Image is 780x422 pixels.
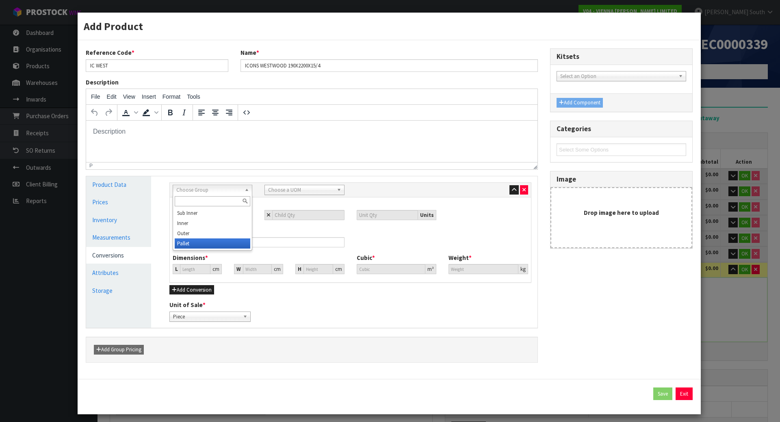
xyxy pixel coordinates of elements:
[175,238,250,249] li: Pallet
[298,266,301,273] strong: H
[119,106,139,119] div: Text color
[177,106,191,119] button: Italic
[653,387,672,400] button: Save
[584,209,659,216] strong: Drop image here to upload
[222,106,236,119] button: Align right
[123,93,135,100] span: View
[86,59,228,72] input: Reference Code
[195,106,208,119] button: Align left
[88,106,102,119] button: Undo
[173,312,240,322] span: Piece
[236,266,241,273] strong: W
[272,210,344,220] input: Child Qty
[89,163,93,169] div: p
[175,228,250,238] li: Outer
[425,264,436,274] div: m³
[86,48,134,57] label: Reference Code
[169,285,214,295] button: Add Conversion
[557,98,603,108] button: Add Component
[86,247,151,264] a: Conversions
[560,71,675,81] span: Select an Option
[162,93,180,100] span: Format
[86,282,151,299] a: Storage
[86,194,151,210] a: Prices
[175,218,250,228] li: Inner
[357,253,375,262] label: Cubic
[86,78,119,87] label: Description
[176,185,241,195] span: Choose Group
[142,93,156,100] span: Insert
[448,264,518,274] input: Weight
[175,266,178,273] strong: L
[84,19,695,34] h3: Add Product
[102,106,115,119] button: Redo
[557,175,686,183] h3: Image
[175,208,250,218] li: Sub Inner
[240,48,259,57] label: Name
[86,264,151,281] a: Attributes
[448,253,472,262] label: Weight
[210,264,222,274] div: cm
[180,264,210,274] input: Length
[173,253,208,262] label: Dimensions
[107,93,117,100] span: Edit
[208,106,222,119] button: Align center
[86,212,151,228] a: Inventory
[91,93,100,100] span: File
[357,264,425,274] input: Cubic
[357,210,418,220] input: Unit Qty
[94,345,144,355] button: Add Group Pricing
[676,387,693,400] button: Exit
[420,212,434,219] strong: Units
[173,237,344,247] input: Barcode
[518,264,528,274] div: kg
[303,264,333,274] input: Height
[139,106,160,119] div: Background color
[243,264,272,274] input: Width
[531,162,537,169] div: Resize
[557,125,686,133] h3: Categories
[169,301,206,309] label: Unit of Sale
[557,53,686,61] h3: Kitsets
[240,106,253,119] button: Source code
[268,185,333,195] span: Choose a UOM
[333,264,344,274] div: cm
[86,229,151,246] a: Measurements
[86,121,537,162] iframe: Rich Text Area. Press ALT-0 for help.
[163,106,177,119] button: Bold
[86,176,151,193] a: Product Data
[240,59,538,72] input: Name
[187,93,200,100] span: Tools
[272,264,283,274] div: cm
